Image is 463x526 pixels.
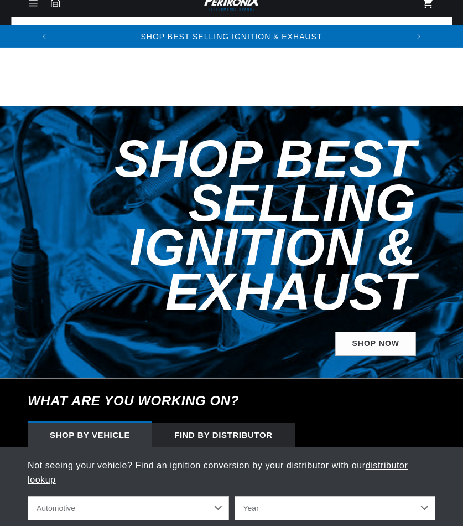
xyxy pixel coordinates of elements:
[141,32,322,41] a: SHOP BEST SELLING IGNITION & EXHAUST
[28,458,435,487] p: Not seeing your vehicle? Find an ignition conversion by your distributor with our
[28,496,229,520] select: Ride Type
[408,25,430,48] button: Translation missing: en.sections.announcements.next_announcement
[28,461,408,484] a: distributor lookup
[55,30,407,43] div: Announcement
[55,30,407,43] div: 1 of 2
[427,17,451,42] button: Search Part #, Category or Keyword
[12,17,452,42] input: Search Part #, Category or Keyword
[335,332,416,357] a: SHOP NOW
[235,496,436,520] select: Year
[28,137,416,314] h2: Shop Best Selling Ignition & Exhaust
[33,25,55,48] button: Translation missing: en.sections.announcements.previous_announcement
[152,423,295,447] div: Find by Distributor
[28,423,152,447] div: Shop by vehicle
